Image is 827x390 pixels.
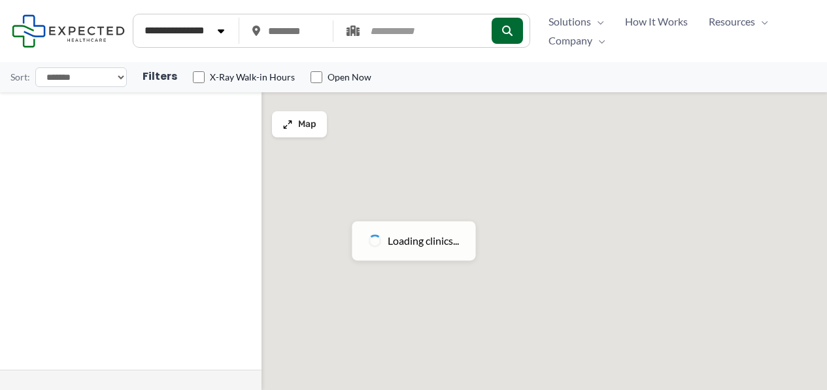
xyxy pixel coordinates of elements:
[298,119,316,130] span: Map
[538,31,616,50] a: CompanyMenu Toggle
[549,12,591,31] span: Solutions
[388,231,459,251] span: Loading clinics...
[591,12,604,31] span: Menu Toggle
[12,14,125,48] img: Expected Healthcare Logo - side, dark font, small
[698,12,779,31] a: ResourcesMenu Toggle
[143,70,177,84] h3: Filters
[592,31,605,50] span: Menu Toggle
[755,12,768,31] span: Menu Toggle
[328,71,371,84] label: Open Now
[709,12,755,31] span: Resources
[538,12,615,31] a: SolutionsMenu Toggle
[10,69,30,86] label: Sort:
[625,12,688,31] span: How It Works
[282,119,293,130] img: Maximize
[549,31,592,50] span: Company
[210,71,295,84] label: X-Ray Walk-in Hours
[615,12,698,31] a: How It Works
[272,111,327,137] button: Map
